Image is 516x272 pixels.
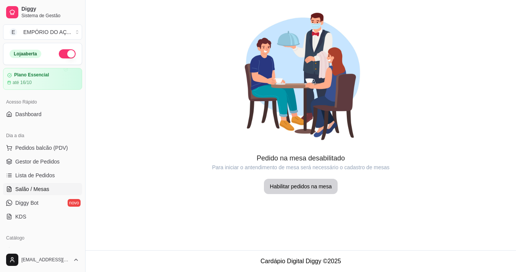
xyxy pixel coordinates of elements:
[86,164,516,171] article: Para iniciar o antendimento de mesa será necessário o cadastro de mesas
[15,185,49,193] span: Salão / Mesas
[21,6,79,13] span: Diggy
[3,251,82,269] button: [EMAIL_ADDRESS][DOMAIN_NAME]
[3,96,82,108] div: Acesso Rápido
[3,232,82,244] div: Catálogo
[3,68,82,90] a: Plano Essencialaté 16/10
[15,144,68,152] span: Pedidos balcão (PDV)
[21,13,79,19] span: Sistema de Gestão
[15,172,55,179] span: Lista de Pedidos
[3,210,82,223] a: KDS
[3,169,82,181] a: Lista de Pedidos
[10,50,41,58] div: Loja aberta
[3,142,82,154] button: Pedidos balcão (PDV)
[15,213,26,220] span: KDS
[3,130,82,142] div: Dia a dia
[3,197,82,209] a: Diggy Botnovo
[3,244,82,256] a: Produtos
[3,3,82,21] a: DiggySistema de Gestão
[15,110,42,118] span: Dashboard
[14,72,49,78] article: Plano Essencial
[21,257,70,263] span: [EMAIL_ADDRESS][DOMAIN_NAME]
[3,108,82,120] a: Dashboard
[3,155,82,168] a: Gestor de Pedidos
[15,199,39,207] span: Diggy Bot
[86,250,516,272] footer: Cardápio Digital Diggy © 2025
[23,28,71,36] div: EMPÓRIO DO AÇ ...
[15,246,37,254] span: Produtos
[3,183,82,195] a: Salão / Mesas
[13,79,32,86] article: até 16/10
[10,28,17,36] span: E
[264,179,338,194] button: Habilitar pedidos na mesa
[86,153,516,164] article: Pedido na mesa desabilitado
[15,158,60,165] span: Gestor de Pedidos
[59,49,76,58] button: Alterar Status
[3,24,82,40] button: Select a team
